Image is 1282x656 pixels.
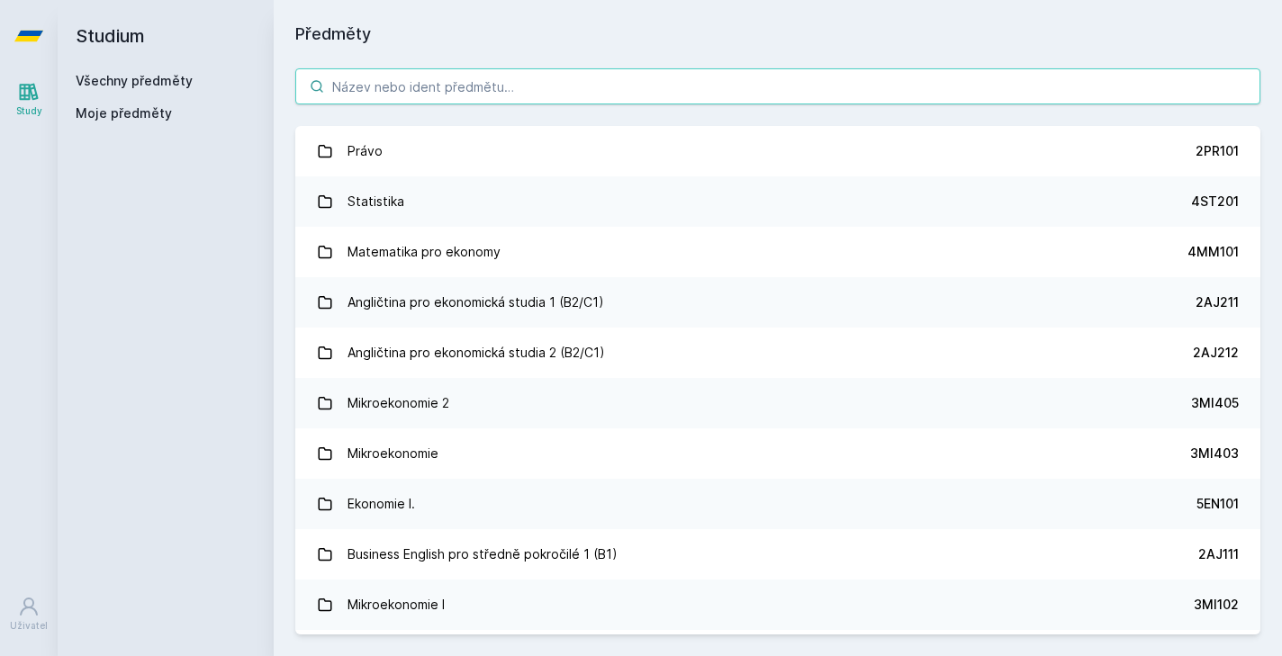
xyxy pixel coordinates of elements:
[1191,193,1239,211] div: 4ST201
[1191,394,1239,412] div: 3MI405
[1193,344,1239,362] div: 2AJ212
[295,126,1260,176] a: Právo 2PR101
[348,486,415,522] div: Ekonomie I.
[1190,445,1239,463] div: 3MI403
[348,184,404,220] div: Statistika
[295,580,1260,630] a: Mikroekonomie I 3MI102
[348,284,604,320] div: Angličtina pro ekonomická studia 1 (B2/C1)
[76,73,193,88] a: Všechny předměty
[295,22,1260,47] h1: Předměty
[348,133,383,169] div: Právo
[1187,243,1239,261] div: 4MM101
[295,227,1260,277] a: Matematika pro ekonomy 4MM101
[295,176,1260,227] a: Statistika 4ST201
[16,104,42,118] div: Study
[1196,293,1239,311] div: 2AJ211
[295,378,1260,428] a: Mikroekonomie 2 3MI405
[348,536,618,572] div: Business English pro středně pokročilé 1 (B1)
[348,234,501,270] div: Matematika pro ekonomy
[348,436,438,472] div: Mikroekonomie
[4,587,54,642] a: Uživatel
[295,479,1260,529] a: Ekonomie I. 5EN101
[76,104,172,122] span: Moje předměty
[295,277,1260,328] a: Angličtina pro ekonomická studia 1 (B2/C1) 2AJ211
[348,335,605,371] div: Angličtina pro ekonomická studia 2 (B2/C1)
[295,428,1260,479] a: Mikroekonomie 3MI403
[10,619,48,633] div: Uživatel
[348,385,449,421] div: Mikroekonomie 2
[1196,142,1239,160] div: 2PR101
[1198,545,1239,563] div: 2AJ111
[348,587,445,623] div: Mikroekonomie I
[295,529,1260,580] a: Business English pro středně pokročilé 1 (B1) 2AJ111
[295,328,1260,378] a: Angličtina pro ekonomická studia 2 (B2/C1) 2AJ212
[4,72,54,127] a: Study
[1196,495,1239,513] div: 5EN101
[295,68,1260,104] input: Název nebo ident předmětu…
[1194,596,1239,614] div: 3MI102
